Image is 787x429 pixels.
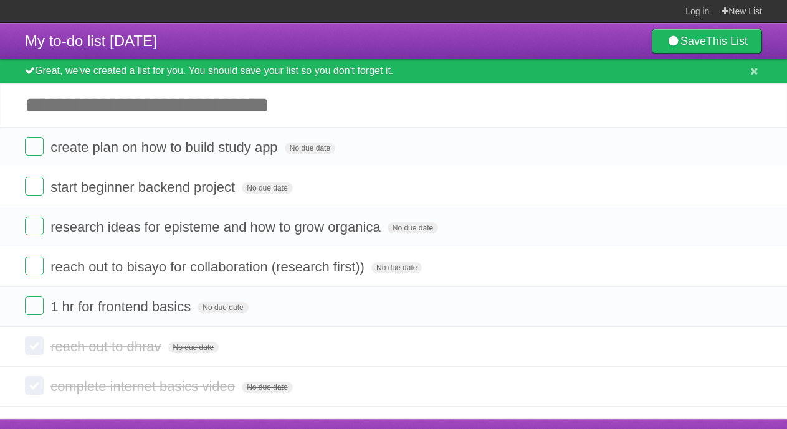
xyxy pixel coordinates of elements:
span: No due date [371,262,422,273]
label: Done [25,257,44,275]
span: 1 hr for frontend basics [50,299,194,314]
label: Done [25,217,44,235]
label: Done [25,177,44,196]
label: Done [25,137,44,156]
span: reach out to bisayo for collaboration (research first)) [50,259,368,275]
span: No due date [242,182,292,194]
span: No due date [168,342,219,353]
label: Done [25,336,44,355]
span: No due date [285,143,335,154]
span: start beginner backend project [50,179,238,195]
span: No due date [242,382,292,393]
label: Done [25,376,44,395]
a: SaveThis List [652,29,762,54]
span: complete internet basics video [50,379,238,394]
span: create plan on how to build study app [50,139,280,155]
span: No due date [388,222,438,233]
span: reach out to dhrav [50,339,164,354]
b: This List [706,35,748,47]
span: No due date [198,302,248,313]
span: research ideas for episteme and how to grow organica [50,219,384,235]
span: My to-do list [DATE] [25,32,157,49]
label: Done [25,296,44,315]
